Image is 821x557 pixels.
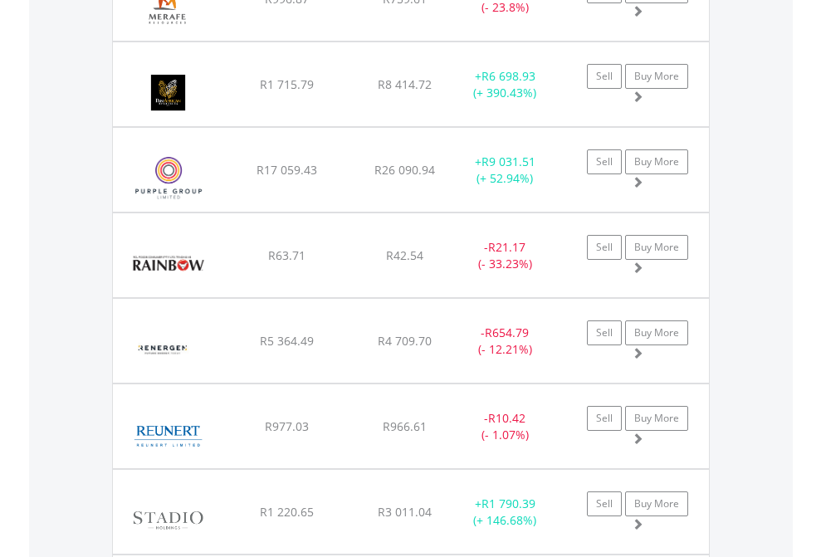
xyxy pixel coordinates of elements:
[121,405,215,464] img: EQU.ZA.RLO.png
[587,64,622,89] a: Sell
[587,491,622,516] a: Sell
[386,247,423,263] span: R42.54
[378,333,432,349] span: R4 709.70
[265,418,309,434] span: R977.03
[481,496,535,511] span: R1 790.39
[378,76,432,92] span: R8 414.72
[121,234,217,293] img: EQU.ZA.RBO.png
[625,149,688,174] a: Buy More
[121,320,205,379] img: EQU.ZA.REN.png
[481,68,535,84] span: R6 698.93
[260,333,314,349] span: R5 364.49
[453,154,557,187] div: + (+ 52.94%)
[453,410,557,443] div: - (- 1.07%)
[121,491,215,550] img: EQU.ZA.SDO.png
[453,239,557,272] div: - (- 33.23%)
[374,162,435,178] span: R26 090.94
[587,149,622,174] a: Sell
[453,68,557,101] div: + (+ 390.43%)
[378,504,432,520] span: R3 011.04
[625,64,688,89] a: Buy More
[625,235,688,260] a: Buy More
[121,149,217,208] img: EQU.ZA.PPE.png
[625,491,688,516] a: Buy More
[260,76,314,92] span: R1 715.79
[121,63,215,122] img: EQU.ZA.PAN.png
[485,325,529,340] span: R654.79
[453,496,557,529] div: + (+ 146.68%)
[488,239,525,255] span: R21.17
[625,406,688,431] a: Buy More
[587,320,622,345] a: Sell
[587,235,622,260] a: Sell
[587,406,622,431] a: Sell
[268,247,305,263] span: R63.71
[481,154,535,169] span: R9 031.51
[260,504,314,520] span: R1 220.65
[383,418,427,434] span: R966.61
[453,325,557,358] div: - (- 12.21%)
[257,162,317,178] span: R17 059.43
[488,410,525,426] span: R10.42
[625,320,688,345] a: Buy More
